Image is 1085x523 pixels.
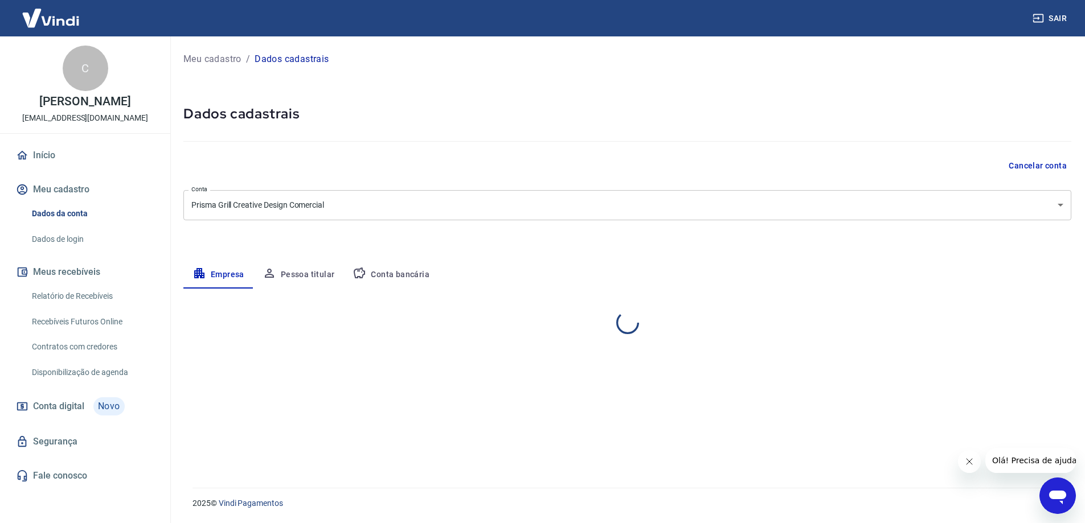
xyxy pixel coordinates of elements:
p: 2025 © [193,497,1058,509]
button: Empresa [183,261,253,289]
button: Sair [1030,8,1071,29]
button: Meus recebíveis [14,260,157,285]
a: Dados da conta [27,202,157,225]
p: [EMAIL_ADDRESS][DOMAIN_NAME] [22,112,148,124]
a: Dados de login [27,228,157,251]
a: Recebíveis Futuros Online [27,310,157,333]
a: Relatório de Recebíveis [27,285,157,308]
a: Contratos com credores [27,335,157,359]
span: Conta digital [33,398,84,414]
span: Olá! Precisa de ajuda? [7,8,96,17]
img: Vindi [14,1,88,35]
button: Meu cadastro [14,177,157,202]
div: C [63,46,108,91]
iframe: Fechar mensagem [958,450,981,473]
span: Novo [93,397,125,415]
button: Conta bancária [343,261,439,289]
iframe: Botão para abrir a janela de mensagens [1039,477,1076,514]
a: Segurança [14,429,157,454]
a: Conta digitalNovo [14,393,157,420]
div: Prisma Grill Creative Design Comercial [183,190,1071,220]
p: Dados cadastrais [255,52,329,66]
p: / [246,52,250,66]
button: Cancelar conta [1004,155,1071,176]
iframe: Mensagem da empresa [985,448,1076,473]
a: Início [14,143,157,168]
label: Conta [191,185,207,193]
h5: Dados cadastrais [183,105,1071,123]
a: Vindi Pagamentos [219,499,283,508]
a: Fale conosco [14,463,157,488]
p: [PERSON_NAME] [39,96,130,108]
a: Meu cadastro [183,52,241,66]
a: Disponibilização de agenda [27,361,157,384]
button: Pessoa titular [253,261,344,289]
